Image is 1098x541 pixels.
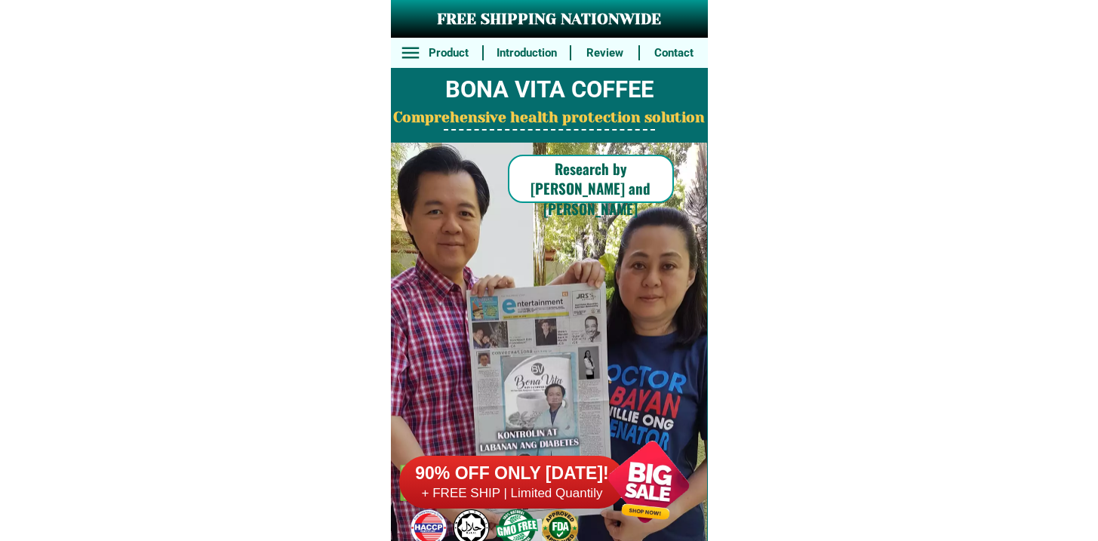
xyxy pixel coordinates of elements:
h6: 90% OFF ONLY [DATE]! [399,463,626,485]
h2: Comprehensive health protection solution [391,107,708,129]
h6: Research by [PERSON_NAME] and [PERSON_NAME] [508,158,674,219]
h6: Introduction [491,45,561,62]
h6: + FREE SHIP | Limited Quantily [399,485,626,502]
h6: Product [423,45,474,62]
h6: Contact [648,45,700,62]
h3: FREE SHIPPING NATIONWIDE [391,8,708,31]
h6: Review [580,45,631,62]
h2: BONA VITA COFFEE [391,72,708,108]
